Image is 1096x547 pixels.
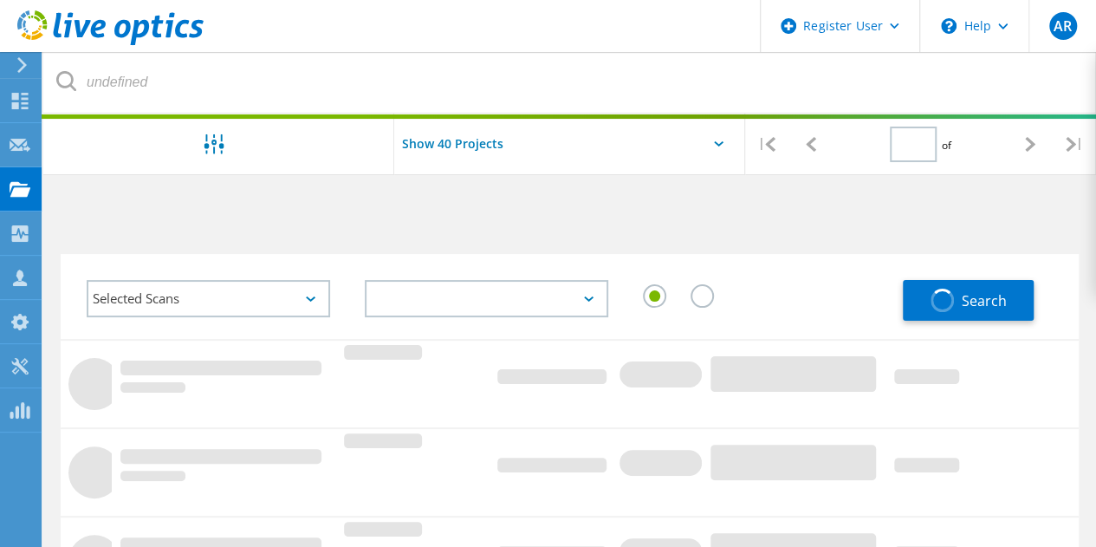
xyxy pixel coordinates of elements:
[941,18,957,34] svg: \n
[1052,114,1096,175] div: |
[1054,19,1072,33] span: AR
[941,138,950,153] span: of
[17,36,204,49] a: Live Optics Dashboard
[961,291,1006,310] span: Search
[903,280,1034,321] button: Search
[87,280,330,317] div: Selected Scans
[745,114,789,175] div: |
